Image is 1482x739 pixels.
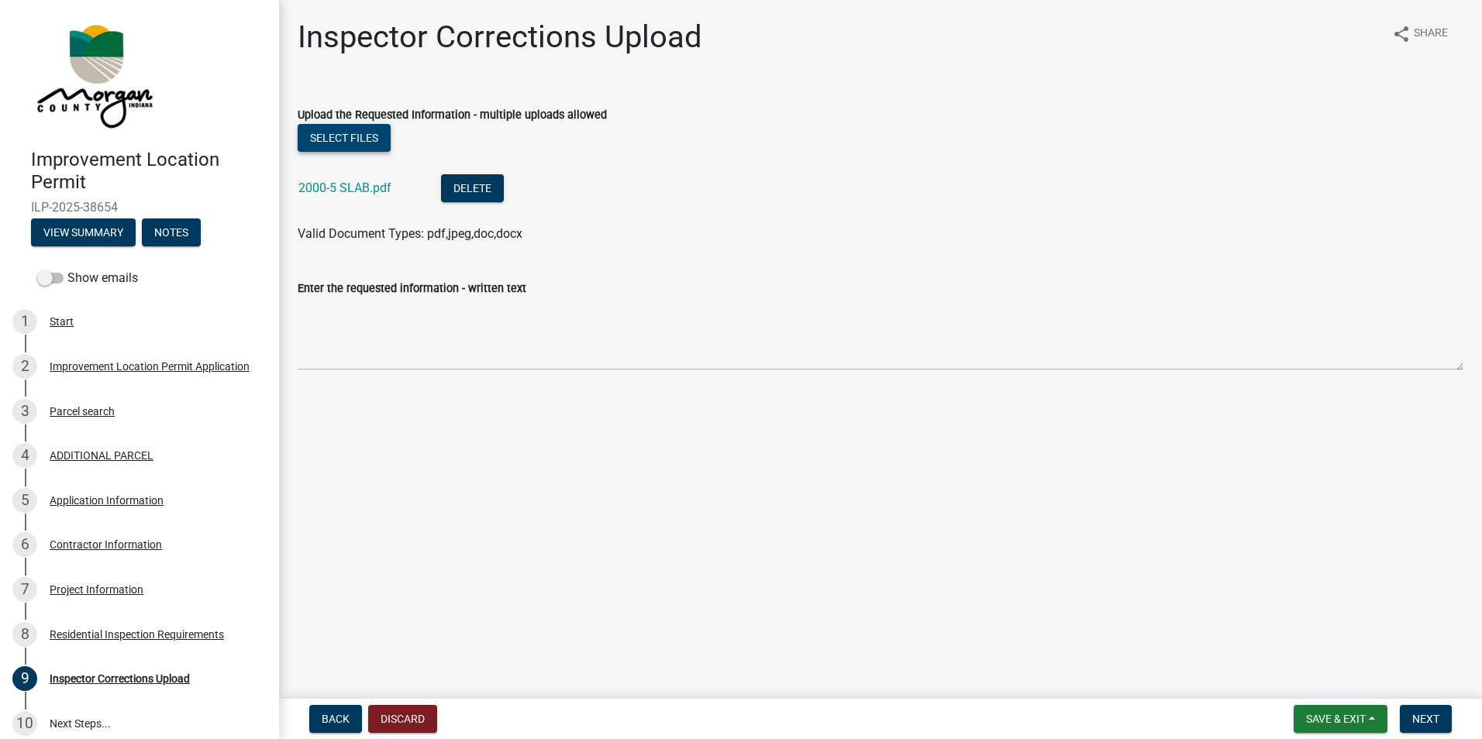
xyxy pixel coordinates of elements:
[298,226,522,241] span: Valid Document Types: pdf,jpeg,doc,docx
[298,284,526,294] label: Enter the requested information - written text
[12,622,37,647] div: 8
[1306,713,1366,725] span: Save & Exit
[12,443,37,468] div: 4
[50,584,143,595] div: Project Information
[31,200,248,215] span: ILP-2025-38654
[1400,705,1452,733] button: Next
[1414,25,1448,43] span: Share
[1294,705,1387,733] button: Save & Exit
[50,316,74,327] div: Start
[142,218,201,246] button: Notes
[50,495,164,506] div: Application Information
[50,450,153,461] div: ADDITIONAL PARCEL
[322,713,350,725] span: Back
[441,182,504,197] wm-modal-confirm: Delete Document
[309,705,362,733] button: Back
[31,16,156,132] img: Morgan County, Indiana
[37,269,138,287] label: Show emails
[12,354,37,379] div: 2
[298,180,391,195] a: 2000-5 SLAB.pdf
[12,577,37,602] div: 7
[31,218,136,246] button: View Summary
[142,227,201,239] wm-modal-confirm: Notes
[12,488,37,513] div: 5
[298,124,391,152] button: Select files
[298,110,607,121] label: Upload the Requested Information - multiple uploads allowed
[12,309,37,334] div: 1
[31,149,267,194] h4: Improvement Location Permit
[50,361,250,372] div: Improvement Location Permit Application
[441,174,504,202] button: Delete
[368,705,437,733] button: Discard
[1380,19,1460,49] button: shareShare
[50,673,190,684] div: Inspector Corrections Upload
[298,19,702,56] h1: Inspector Corrections Upload
[12,666,37,691] div: 9
[12,532,37,557] div: 6
[12,711,37,736] div: 10
[50,406,115,417] div: Parcel search
[50,539,162,550] div: Contractor Information
[31,227,136,239] wm-modal-confirm: Summary
[12,399,37,424] div: 3
[50,629,224,640] div: Residential Inspection Requirements
[1412,713,1439,725] span: Next
[1392,25,1411,43] i: share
